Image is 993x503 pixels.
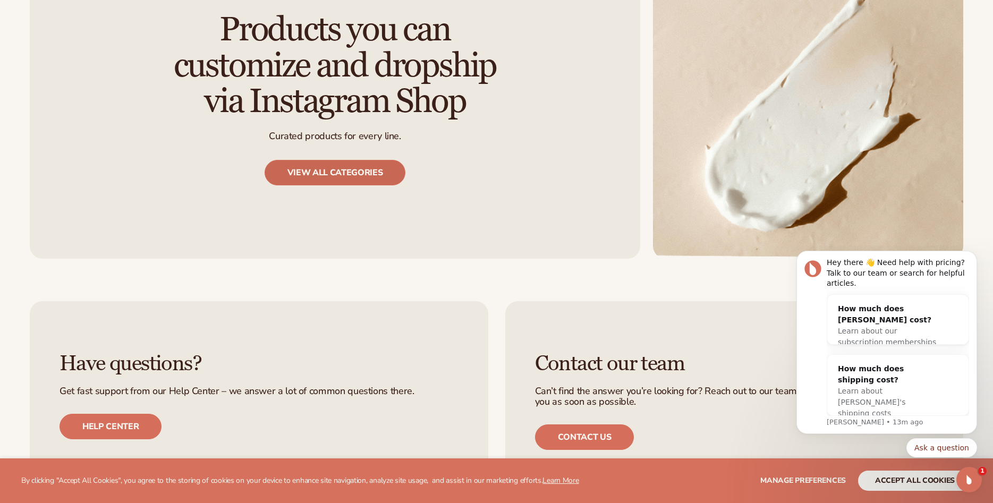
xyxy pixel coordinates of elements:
[535,424,634,450] a: Contact us
[60,414,162,439] a: Help center
[174,12,497,120] h2: Products you can customize and dropship via Instagram Shop
[956,467,982,492] iframe: Intercom live chat
[780,245,993,474] iframe: Intercom notifications message
[21,476,579,485] p: By clicking "Accept All Cookies", you agree to the storing of cookies on your device to enhance s...
[269,130,401,142] p: Curated products for every line.
[535,386,934,407] p: Can’t find the answer you’re looking for? Reach out to our team directly and we’ll get back to yo...
[760,471,846,491] button: Manage preferences
[535,352,934,376] h3: Contact our team
[858,471,972,491] button: accept all cookies
[265,160,406,185] a: View all categories
[60,352,459,376] h3: Have questions?
[978,467,987,475] span: 1
[760,475,846,485] span: Manage preferences
[60,386,459,397] p: Get fast support from our Help Center – we answer a lot of common questions there.
[542,475,579,485] a: Learn More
